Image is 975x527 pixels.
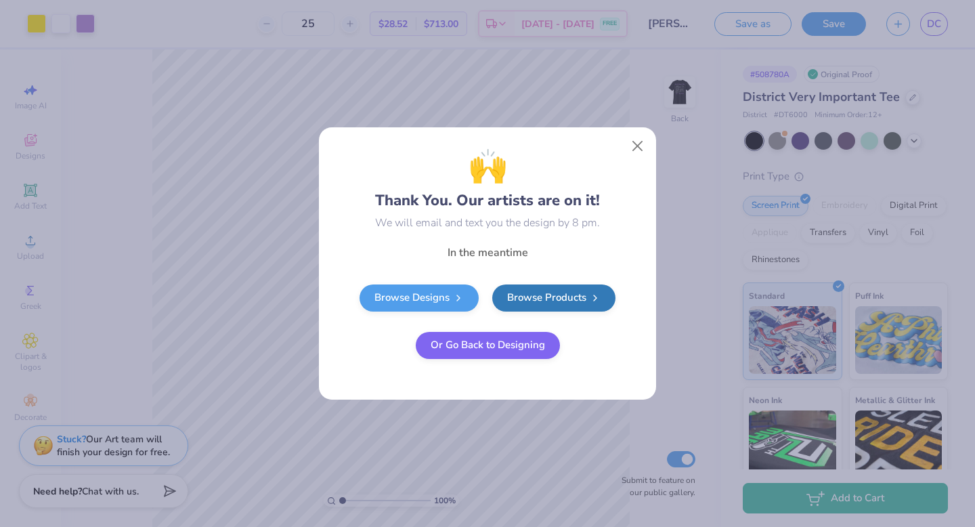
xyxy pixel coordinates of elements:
span: 🙌 [469,143,507,190]
button: Or Go Back to Designing [416,332,560,359]
a: Browse Products [492,284,615,312]
div: We will email and text you the design by 8 pm. [375,215,600,231]
button: Close [625,133,651,159]
a: Browse Designs [360,284,479,312]
span: In the meantime [448,245,528,260]
div: Thank You. Our artists are on it! [375,143,600,212]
